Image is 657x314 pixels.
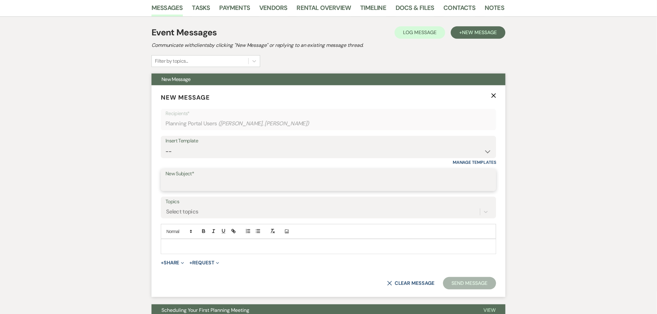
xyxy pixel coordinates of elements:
span: ( [PERSON_NAME], [PERSON_NAME] ) [218,119,310,128]
span: + [161,260,164,265]
h2: Communicate with clients by clicking "New Message" or replying to an existing message thread. [152,42,505,49]
span: Scheduling Your First Planning Meeting [161,307,249,313]
label: New Subject* [165,169,492,178]
a: Messages [152,3,183,16]
button: Request [190,260,219,265]
a: Tasks [192,3,210,16]
a: Notes [485,3,504,16]
p: Recipients* [165,110,492,118]
span: New Message [161,93,210,101]
div: Filter by topics... [155,57,188,65]
span: New Message [161,76,191,83]
div: Select topics [166,208,198,216]
div: Insert Template [165,137,492,146]
span: + [190,260,193,265]
button: Send Message [443,277,496,289]
a: Rental Overview [297,3,351,16]
h1: Event Messages [152,26,217,39]
button: Log Message [395,26,445,39]
div: Planning Portal Users [165,118,492,130]
a: Vendors [259,3,287,16]
a: Contacts [444,3,476,16]
a: Manage Templates [453,159,496,165]
a: Docs & Files [396,3,434,16]
span: Log Message [403,29,437,36]
button: Clear message [387,281,434,286]
span: View [483,307,496,313]
button: +New Message [451,26,505,39]
a: Timeline [360,3,387,16]
button: Share [161,260,184,265]
label: Topics [165,197,492,206]
span: New Message [462,29,497,36]
a: Payments [220,3,250,16]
